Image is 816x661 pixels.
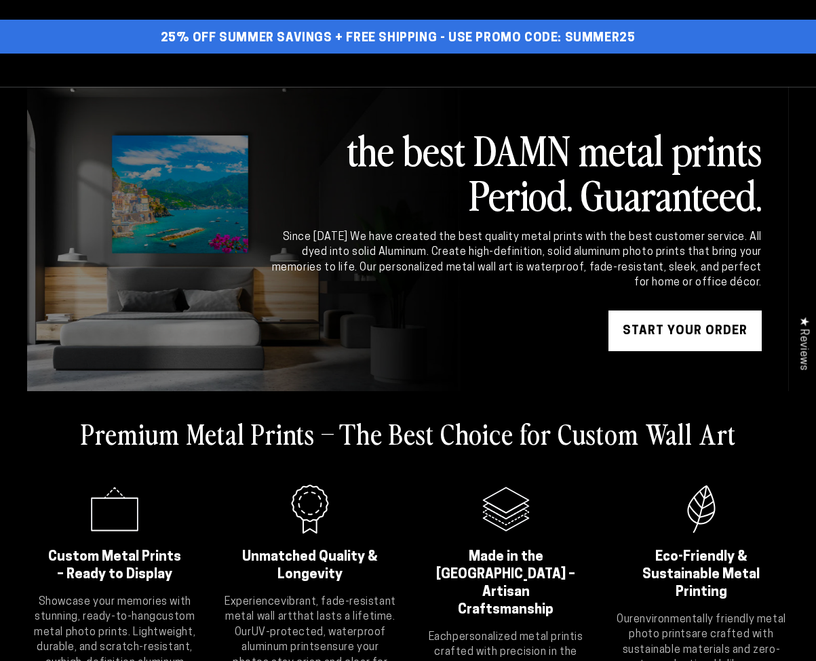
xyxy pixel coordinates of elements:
[241,627,386,653] strong: UV-protected, waterproof aluminum prints
[366,54,444,87] a: Shop By Use
[161,31,636,46] span: 25% off Summer Savings + Free Shipping - Use Promo Code: SUMMER25
[81,416,736,451] h2: Premium Metal Prints – The Best Choice for Custom Wall Art
[631,548,772,601] h2: Eco-Friendly & Sustainable Metal Printing
[447,54,524,87] a: Why Metal?
[225,597,396,622] strong: vibrant, fade-resistant metal wall art
[269,230,762,291] div: Since [DATE] We have created the best quality metal prints with the best customer service. All dy...
[452,632,575,643] strong: personalized metal print
[528,54,591,87] a: About Us
[34,612,195,637] strong: custom metal photo prints
[454,62,518,79] span: Why Metal?
[269,127,762,216] h2: the best DAMN metal prints Period. Guaranteed.
[263,62,355,79] span: Start Your Print
[239,548,381,584] h2: Unmatched Quality & Longevity
[435,548,577,619] h2: Made in the [GEOGRAPHIC_DATA] – Artisan Craftsmanship
[790,306,816,381] div: Click to open Judge.me floating reviews tab
[372,62,437,79] span: Shop By Use
[594,54,687,87] a: Professionals
[601,62,680,79] span: Professionals
[535,62,584,79] span: About Us
[608,311,762,351] a: START YOUR Order
[629,614,785,640] strong: environmentally friendly metal photo prints
[707,55,737,85] summary: Search our site
[44,548,185,584] h2: Custom Metal Prints – Ready to Display
[256,54,362,87] a: Start Your Print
